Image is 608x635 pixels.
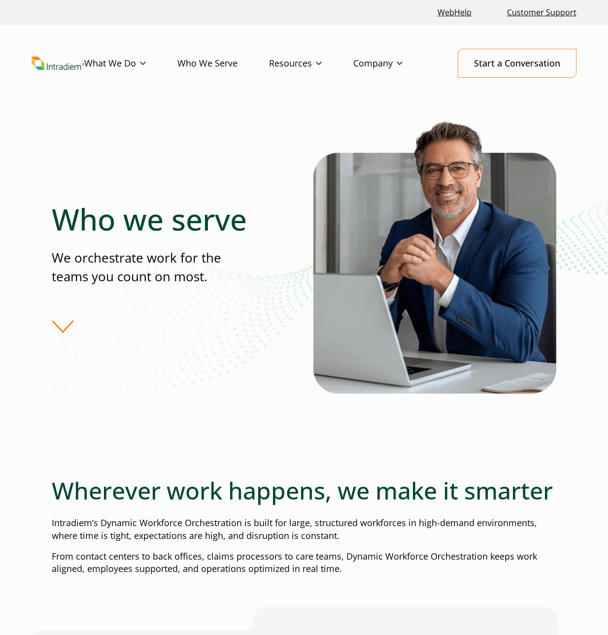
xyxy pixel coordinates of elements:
[52,249,253,286] p: We orchestrate work for the teams you count on most.
[52,517,556,542] p: Intradiem’s Dynamic Workforce Orchestration is built for large, structured workforces in high-dem...
[458,49,576,78] a: Start a Conversation
[32,57,84,69] a: Link to homepage of Intradiem
[84,49,177,78] a: What We Do
[52,550,556,576] p: From contact centers to back offices, claims processors to care teams, Dynamic Workforce Orchestr...
[353,49,434,78] a: Company
[52,476,556,505] h2: Wherever work happens, we make it smarter
[434,2,475,23] a: Link opens in a new window
[32,57,84,69] img: Intradiem
[313,117,556,394] img: Who Intradiem Serves
[177,49,269,78] a: Who We Serve
[503,2,580,23] a: Customer Support
[269,49,353,78] a: Resources
[52,201,253,237] h1: Who we serve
